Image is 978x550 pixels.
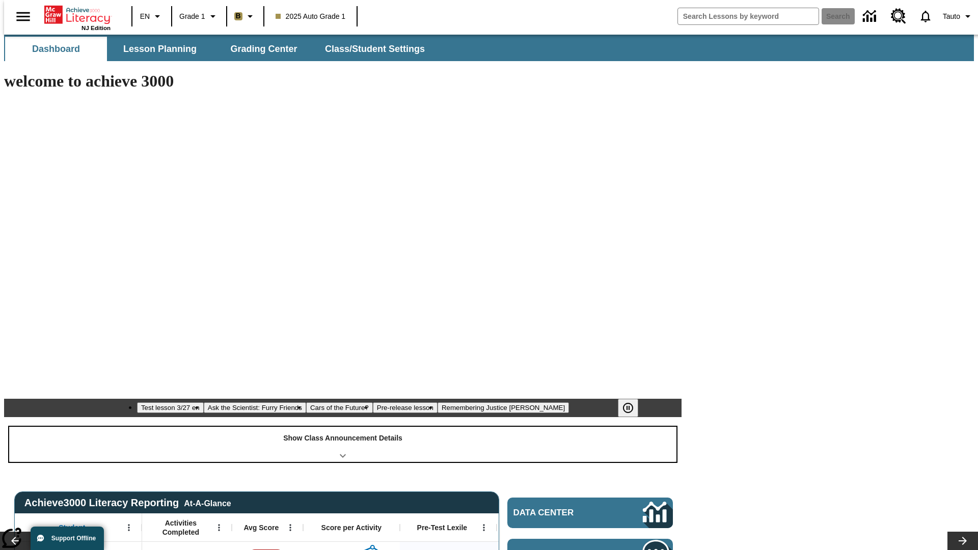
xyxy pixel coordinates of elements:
span: Data Center [513,508,609,518]
button: Grade: Grade 1, Select a grade [175,7,223,25]
span: NJ Edition [81,25,111,31]
button: Grading Center [213,37,315,61]
button: Slide 1 Test lesson 3/27 en [137,402,204,413]
div: Show Class Announcement Details [9,427,676,462]
h1: welcome to achieve 3000 [4,72,682,91]
a: Resource Center, Will open in new tab [885,3,912,30]
button: Open Menu [211,520,227,535]
span: Student [59,523,85,532]
button: Profile/Settings [939,7,978,25]
span: B [236,10,241,22]
span: Dashboard [32,43,80,55]
span: Grade 1 [179,11,205,22]
button: Open Menu [283,520,298,535]
a: Data Center [857,3,885,31]
a: Home [44,5,111,25]
input: search field [678,8,819,24]
button: Slide 3 Cars of the Future? [306,402,373,413]
button: Language: EN, Select a language [135,7,168,25]
a: Data Center [507,498,673,528]
span: Achieve3000 Literacy Reporting [24,497,231,509]
button: Class/Student Settings [317,37,433,61]
button: Slide 2 Ask the Scientist: Furry Friends [204,402,306,413]
span: Activities Completed [147,518,214,537]
span: Score per Activity [321,523,382,532]
span: Lesson Planning [123,43,197,55]
div: SubNavbar [4,37,434,61]
span: Avg Score [243,523,279,532]
button: Support Offline [31,527,104,550]
button: Pause [618,399,638,417]
button: Lesson Planning [109,37,211,61]
button: Boost Class color is light brown. Change class color [230,7,260,25]
button: Dashboard [5,37,107,61]
p: Show Class Announcement Details [283,433,402,444]
span: EN [140,11,150,22]
button: Lesson carousel, Next [947,532,978,550]
button: Slide 5 Remembering Justice O'Connor [438,402,569,413]
span: Grading Center [230,43,297,55]
button: Open side menu [8,2,38,32]
span: Support Offline [51,535,96,542]
span: Tauto [943,11,960,22]
div: At-A-Glance [184,497,231,508]
button: Slide 4 Pre-release lesson [373,402,438,413]
span: 2025 Auto Grade 1 [276,11,346,22]
a: Notifications [912,3,939,30]
div: Pause [618,399,648,417]
div: SubNavbar [4,35,974,61]
button: Open Menu [121,520,137,535]
span: Class/Student Settings [325,43,425,55]
button: Open Menu [476,520,492,535]
span: Pre-Test Lexile [417,523,468,532]
div: Home [44,4,111,31]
